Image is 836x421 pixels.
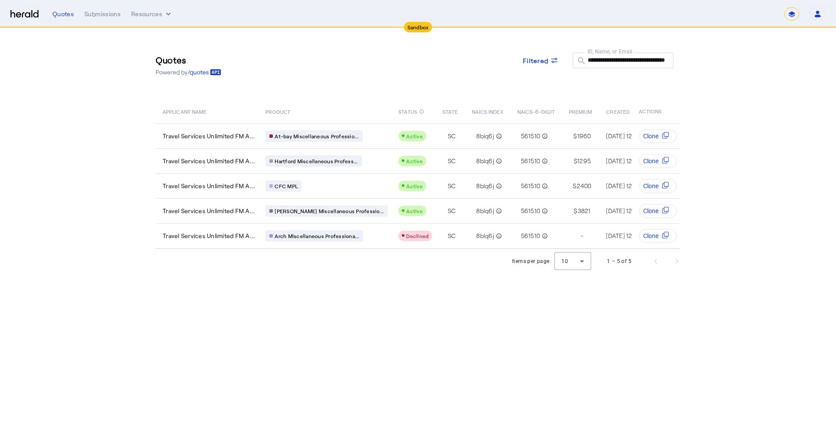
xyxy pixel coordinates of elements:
[163,207,255,215] span: Travel Services Unlimited FM A...
[643,132,658,140] span: Clone
[643,232,658,240] span: Clone
[404,22,432,32] div: Sandbox
[643,182,658,190] span: Clone
[275,158,358,165] span: Hartford Miscellaneous Profess...
[406,133,423,139] span: Active
[521,157,540,165] span: 561510
[156,68,221,77] p: Powered by
[512,257,551,266] div: Items per page:
[606,132,649,140] span: [DATE] 12:21 PM
[639,129,677,143] button: Clone
[406,233,428,239] span: Declined
[494,157,502,165] mat-icon: info_outline
[573,182,576,190] span: $
[521,182,540,190] span: 561510
[540,132,548,140] mat-icon: info_outline
[442,107,457,116] span: STATE
[448,157,456,165] span: SC
[163,157,255,165] span: Travel Services Unlimited FM A...
[448,207,456,215] span: SC
[540,182,548,190] mat-icon: info_outline
[163,132,255,140] span: Travel Services Unlimited FM A...
[52,10,74,18] div: Quotes
[643,157,658,165] span: Clone
[573,56,588,67] mat-icon: search
[275,182,298,189] span: CFC MPL
[639,204,677,218] button: Clone
[448,132,456,140] span: SC
[476,182,494,190] span: 8blq6j
[419,107,424,116] mat-icon: info_outline
[643,207,658,215] span: Clone
[588,48,633,54] mat-label: ID, Name, or Email
[639,154,677,168] button: Clone
[606,207,649,214] span: [DATE] 12:21 PM
[275,133,359,140] span: At-bay Miscellaneous Professio...
[578,207,591,215] span: 3821
[521,132,540,140] span: 561510
[406,158,423,164] span: Active
[448,182,456,190] span: SC
[523,56,548,65] span: Filtered
[406,208,423,214] span: Active
[521,232,540,240] span: 561510
[131,10,173,18] button: Resources dropdown menu
[476,157,494,165] span: 8blq6j
[275,207,384,214] span: [PERSON_NAME] Miscellaneous Professio...
[398,107,417,116] span: STATUS
[476,232,494,240] span: 8blq6j
[573,132,577,140] span: $
[156,54,221,66] h3: Quotes
[476,207,494,215] span: 8blq6j
[156,99,830,249] table: Table view of all quotes submitted by your platform
[494,232,502,240] mat-icon: info_outline
[472,107,503,116] span: NAICS INDEX
[516,53,566,68] button: Filtered
[494,132,502,140] mat-icon: info_outline
[607,257,631,266] div: 1 – 5 of 5
[448,232,456,240] span: SC
[569,107,592,116] span: PREMIUM
[574,207,577,215] span: $
[476,132,494,140] span: 8blq6j
[577,157,591,165] span: 1295
[606,107,630,116] span: CREATED
[639,179,677,193] button: Clone
[10,10,38,18] img: Herald Logo
[494,207,502,215] mat-icon: info_outline
[540,232,548,240] mat-icon: info_outline
[265,107,290,116] span: PRODUCT
[521,207,540,215] span: 561510
[275,232,359,239] span: Arch Miscellaneous Professiona...
[632,99,681,123] th: ACTIONS
[581,232,583,240] span: -
[577,132,591,140] span: 1960
[84,10,121,18] div: Submissions
[163,182,255,190] span: Travel Services Unlimited FM A...
[406,183,423,189] span: Active
[163,107,206,116] span: APPLICANT NAME
[188,68,221,77] a: /quotes
[540,207,548,215] mat-icon: info_outline
[574,157,577,165] span: $
[494,182,502,190] mat-icon: info_outline
[606,182,649,189] span: [DATE] 12:21 PM
[639,229,677,243] button: Clone
[163,232,255,240] span: Travel Services Unlimited FM A...
[540,157,548,165] mat-icon: info_outline
[606,157,649,165] span: [DATE] 12:21 PM
[577,182,592,190] span: 2400
[517,107,555,116] span: NAICS-6-DIGIT
[606,232,649,239] span: [DATE] 12:21 PM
